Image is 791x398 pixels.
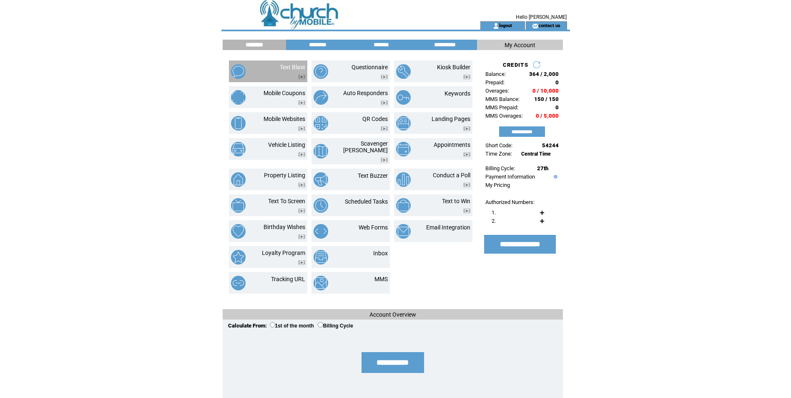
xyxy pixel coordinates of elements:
img: account_icon.gif [493,23,499,29]
a: Text Buzzer [358,172,388,179]
img: video.png [463,183,470,187]
img: kiosk-builder.png [396,64,411,79]
img: video.png [298,183,305,187]
img: video.png [381,75,388,79]
img: video.png [298,260,305,265]
span: 0 [555,104,559,111]
img: video.png [298,101,305,105]
a: Vehicle Listing [268,141,305,148]
img: video.png [463,75,470,79]
span: 0 / 10,000 [532,88,559,94]
a: Email Integration [426,224,470,231]
span: MMS Balance: [485,96,520,102]
a: Auto Responders [343,90,388,96]
a: Birthday Wishes [264,224,305,230]
span: 364 / 2,000 [529,71,559,77]
img: video.png [381,126,388,131]
span: 1. [492,209,496,216]
a: Kiosk Builder [437,64,470,71]
span: Prepaid: [485,79,505,86]
span: CREDITS [503,62,528,68]
span: 150 / 150 [534,96,559,102]
img: landing-pages.png [396,116,411,131]
img: mms.png [314,276,328,290]
img: contact_us_icon.gif [532,23,538,29]
a: Appointments [434,141,470,148]
img: video.png [298,209,305,213]
a: Mobile Websites [264,116,305,122]
img: vehicle-listing.png [231,142,246,156]
span: Central Time [521,151,551,157]
img: text-blast.png [231,64,246,79]
a: contact us [538,23,560,28]
label: Billing Cycle [318,323,353,329]
a: QR Codes [362,116,388,122]
input: Billing Cycle [318,322,323,327]
img: text-to-win.png [396,198,411,213]
img: video.png [381,158,388,162]
a: Questionnaire [352,64,388,71]
span: MMS Prepaid: [485,104,518,111]
img: video.png [463,152,470,157]
img: web-forms.png [314,224,328,239]
span: Overages: [485,88,509,94]
img: scavenger-hunt.png [314,144,328,159]
a: Scheduled Tasks [345,198,388,205]
img: video.png [381,101,388,105]
img: birthday-wishes.png [231,224,246,239]
img: keywords.png [396,90,411,105]
img: video.png [463,209,470,213]
img: scheduled-tasks.png [314,198,328,213]
img: property-listing.png [231,172,246,187]
a: logout [499,23,512,28]
span: MMS Overages: [485,113,523,119]
span: Account Overview [369,311,416,318]
span: 2. [492,218,496,224]
img: text-buzzer.png [314,172,328,187]
a: Inbox [373,250,388,257]
span: Balance: [485,71,506,77]
img: video.png [463,126,470,131]
img: video.png [298,75,305,79]
img: auto-responders.png [314,90,328,105]
img: help.gif [552,175,557,179]
a: MMS [374,276,388,282]
span: Short Code: [485,142,512,149]
a: Loyalty Program [262,249,305,256]
span: 27th [537,165,548,171]
span: My Account [505,42,535,48]
img: inbox.png [314,250,328,264]
img: tracking-url.png [231,276,246,290]
img: video.png [298,126,305,131]
a: Text Blast [280,64,305,71]
img: video.png [298,152,305,157]
img: qr-codes.png [314,116,328,131]
a: Landing Pages [432,116,470,122]
span: 54244 [542,142,559,149]
img: conduct-a-poll.png [396,172,411,187]
a: Mobile Coupons [264,90,305,96]
a: Web Forms [359,224,388,231]
img: mobile-websites.png [231,116,246,131]
span: Calculate From: [228,322,267,329]
a: My Pricing [485,182,510,188]
img: text-to-screen.png [231,198,246,213]
a: Tracking URL [271,276,305,282]
span: Authorized Numbers: [485,199,535,205]
a: Text To Screen [268,198,305,204]
img: video.png [298,234,305,239]
img: appointments.png [396,142,411,156]
label: 1st of the month [270,323,314,329]
span: Time Zone: [485,151,512,157]
a: Conduct a Poll [433,172,470,179]
img: mobile-coupons.png [231,90,246,105]
img: loyalty-program.png [231,250,246,264]
a: Payment Information [485,174,535,180]
img: email-integration.png [396,224,411,239]
span: 0 / 5,000 [536,113,559,119]
span: Billing Cycle: [485,165,515,171]
a: Text to Win [442,198,470,204]
a: Property Listing [264,172,305,179]
input: 1st of the month [270,322,275,327]
a: Scavenger [PERSON_NAME] [343,140,388,154]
